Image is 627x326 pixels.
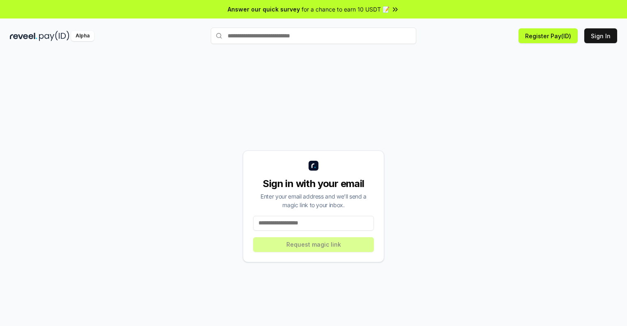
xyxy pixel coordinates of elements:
img: logo_small [309,161,318,171]
div: Sign in with your email [253,177,374,190]
span: for a chance to earn 10 USDT 📝 [302,5,390,14]
img: pay_id [39,31,69,41]
div: Alpha [71,31,94,41]
span: Answer our quick survey [228,5,300,14]
div: Enter your email address and we’ll send a magic link to your inbox. [253,192,374,209]
button: Register Pay(ID) [519,28,578,43]
button: Sign In [584,28,617,43]
img: reveel_dark [10,31,37,41]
